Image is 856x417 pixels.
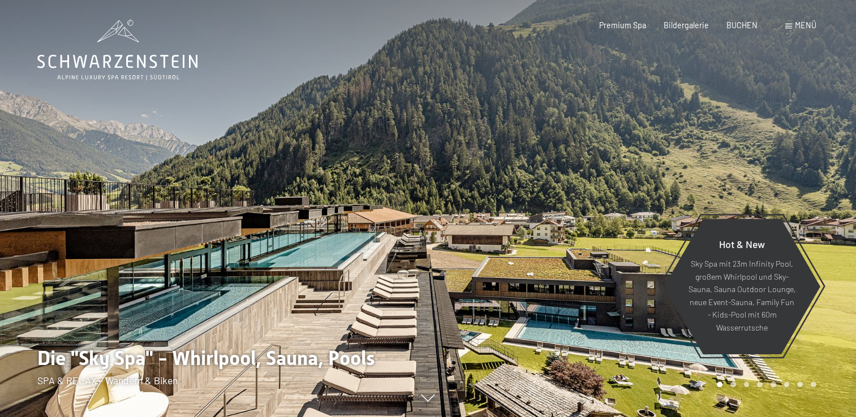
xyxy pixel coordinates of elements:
div: Carousel Page 1 (Current Slide) [717,382,722,388]
div: Carousel Pagination [713,382,816,388]
a: Bildergalerie [664,20,709,30]
span: Hot & New [719,238,765,250]
div: Carousel Page 4 [757,382,763,388]
div: Carousel Page 8 [811,382,816,388]
span: Menü [795,20,816,30]
a: Premium Spa [599,20,646,30]
div: Carousel Page 3 [744,382,750,388]
div: Carousel Page 2 [730,382,736,388]
div: Carousel Page 6 [784,382,790,388]
p: Sky Spa mit 23m Infinity Pool, großem Whirlpool und Sky-Sauna, Sauna Outdoor Lounge, neue Event-S... [688,258,796,335]
div: Carousel Page 5 [771,382,776,388]
a: Hot & New Sky Spa mit 23m Infinity Pool, großem Whirlpool und Sky-Sauna, Sauna Outdoor Lounge, ne... [663,218,821,355]
a: BUCHEN [726,20,758,30]
div: Carousel Page 7 [797,382,803,388]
